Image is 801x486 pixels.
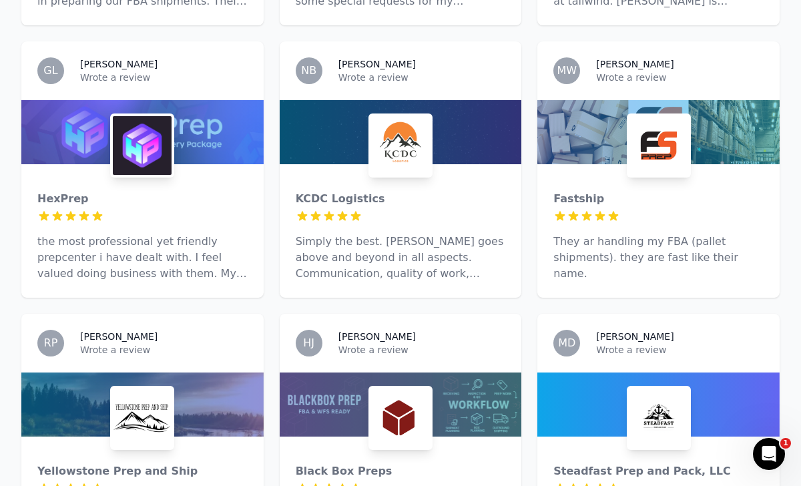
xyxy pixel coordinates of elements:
[553,234,764,282] p: They ar handling my FBA (pallet shipments). they are fast like their name.
[371,389,430,447] img: Black Box Preps
[43,65,57,76] span: GL
[37,234,248,282] p: the most professional yet friendly prepcenter i have dealt with. I feel valued doing business wit...
[338,343,506,356] p: Wrote a review
[113,389,172,447] img: Yellowstone Prep and Ship
[537,41,780,298] a: MW[PERSON_NAME]Wrote a reviewFastshipFastshipThey ar handling my FBA (pallet shipments). they are...
[371,116,430,175] img: KCDC Logistics
[303,338,314,348] span: HJ
[80,71,248,84] p: Wrote a review
[44,338,58,348] span: RP
[629,389,688,447] img: Steadfast Prep and Pack, LLC
[37,463,248,479] div: Yellowstone Prep and Ship
[558,338,575,348] span: MD
[753,438,785,470] iframe: Intercom live chat
[296,234,506,282] p: Simply the best. [PERSON_NAME] goes above and beyond in all aspects. Communication, quality of wo...
[338,71,506,84] p: Wrote a review
[596,57,674,71] h3: [PERSON_NAME]
[553,463,764,479] div: Steadfast Prep and Pack, LLC
[21,41,264,298] a: GL[PERSON_NAME]Wrote a reviewHexPrepHexPrepthe most professional yet friendly prepcenter i have d...
[338,330,416,343] h3: [PERSON_NAME]
[596,330,674,343] h3: [PERSON_NAME]
[280,41,522,298] a: NB[PERSON_NAME]Wrote a reviewKCDC LogisticsKCDC LogisticsSimply the best. [PERSON_NAME] goes abov...
[296,191,506,207] div: KCDC Logistics
[296,463,506,479] div: Black Box Preps
[113,116,172,175] img: HexPrep
[80,330,158,343] h3: [PERSON_NAME]
[557,65,577,76] span: MW
[553,191,764,207] div: Fastship
[301,65,316,76] span: NB
[596,343,764,356] p: Wrote a review
[80,57,158,71] h3: [PERSON_NAME]
[780,438,791,449] span: 1
[80,343,248,356] p: Wrote a review
[338,57,416,71] h3: [PERSON_NAME]
[596,71,764,84] p: Wrote a review
[629,116,688,175] img: Fastship
[37,191,248,207] div: HexPrep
